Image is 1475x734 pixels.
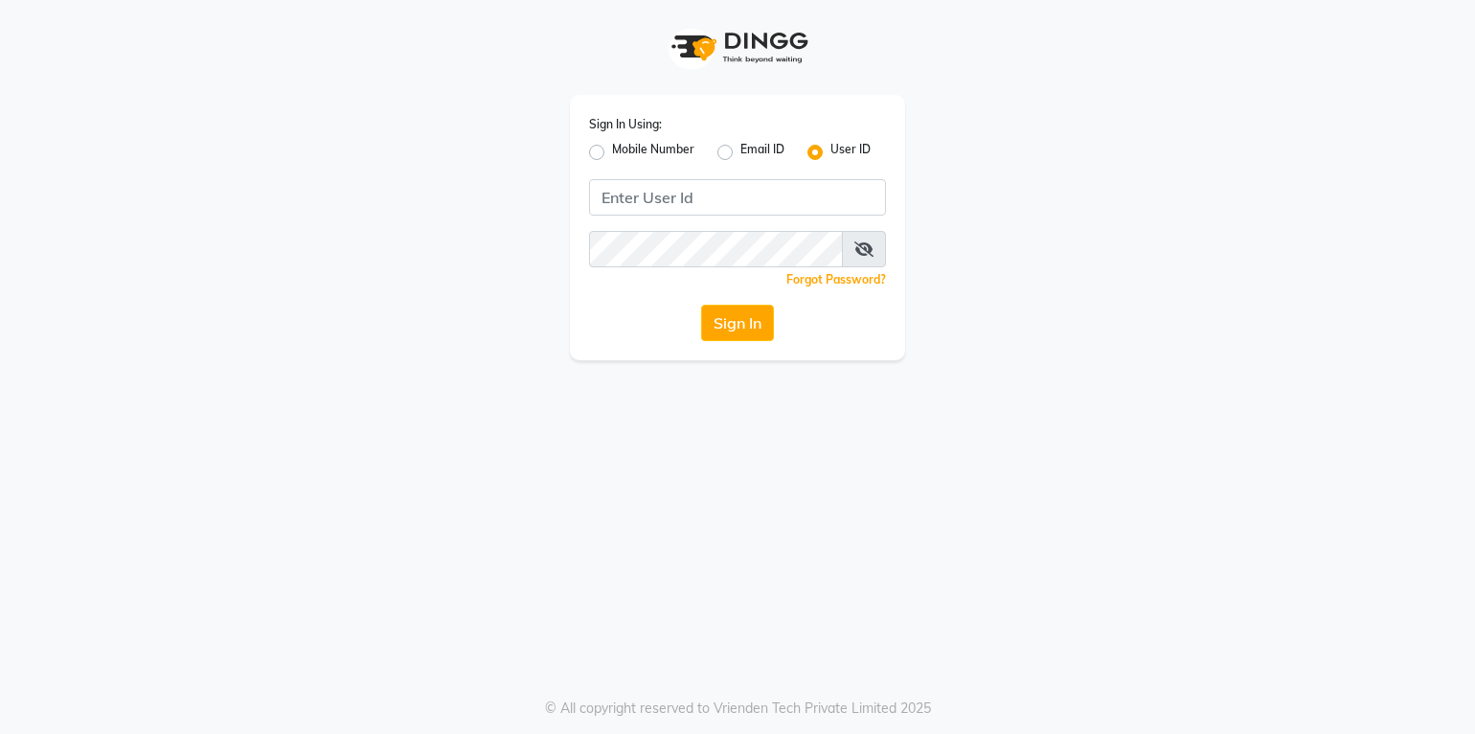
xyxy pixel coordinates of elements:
img: logo1.svg [661,19,814,76]
label: User ID [830,141,871,164]
input: Username [589,179,886,216]
label: Email ID [740,141,784,164]
input: Username [589,231,843,267]
a: Forgot Password? [786,272,886,287]
label: Sign In Using: [589,116,662,133]
button: Sign In [701,305,774,341]
label: Mobile Number [612,141,694,164]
